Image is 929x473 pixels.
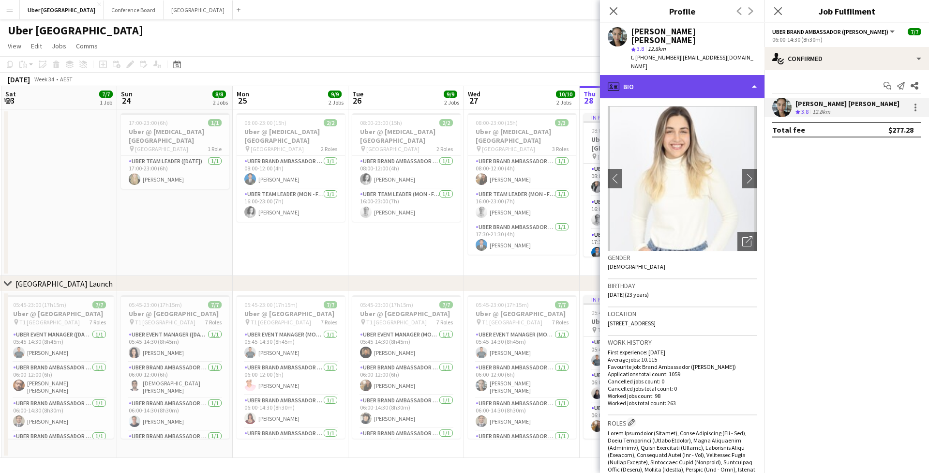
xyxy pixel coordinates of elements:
[5,90,16,98] span: Sat
[20,0,104,19] button: Uber [GEOGRAPHIC_DATA]
[352,127,461,145] h3: Uber @ [MEDICAL_DATA][GEOGRAPHIC_DATA]
[60,76,73,83] div: AEST
[352,295,461,439] app-job-card: 05:45-23:00 (17h15m)7/7Uber @ [GEOGRAPHIC_DATA] T1 [GEOGRAPHIC_DATA]7 RolesUBER Event Manager (Mo...
[584,135,692,153] h3: Uber @ [MEDICAL_DATA][GEOGRAPHIC_DATA]
[27,40,46,52] a: Edit
[646,45,668,52] span: 12.8km
[468,398,576,431] app-card-role: UBER Brand Ambassador ([PERSON_NAME])1/106:00-14:30 (8h30m)[PERSON_NAME]
[444,91,457,98] span: 9/9
[208,145,222,153] span: 1 Role
[608,291,649,298] span: [DATE] (23 years)
[352,156,461,189] app-card-role: UBER Brand Ambassador ([PERSON_NAME])1/108:00-12:00 (4h)[PERSON_NAME]
[468,113,576,255] app-job-card: 08:00-23:00 (15h)3/3Uber @ [MEDICAL_DATA][GEOGRAPHIC_DATA] [GEOGRAPHIC_DATA]3 RolesUBER Brand Amb...
[584,436,692,469] app-card-role: UBER Brand Ambassador ([PERSON_NAME])1/1
[99,91,113,98] span: 7/7
[352,189,461,222] app-card-role: Uber Team Leader (Mon - Fri)1/116:00-23:00 (7h)[PERSON_NAME]
[135,145,188,153] span: [GEOGRAPHIC_DATA]
[468,431,576,464] app-card-role: UBER Brand Ambassador ([PERSON_NAME])1/1
[5,398,114,431] app-card-role: UBER Brand Ambassador ([DATE])1/106:00-14:30 (8h30m)[PERSON_NAME]
[468,295,576,439] app-job-card: 05:45-23:00 (17h15m)7/7Uber @ [GEOGRAPHIC_DATA] T1 [GEOGRAPHIC_DATA]7 RolesUBER Event Manager (Mo...
[352,329,461,362] app-card-role: UBER Event Manager (Mon - Fri)1/105:45-14:30 (8h45m)[PERSON_NAME]
[772,36,921,43] div: 06:00-14:30 (8h30m)
[48,40,70,52] a: Jobs
[555,119,569,126] span: 3/3
[121,113,229,189] div: 17:00-23:00 (6h)1/1Uber @ [MEDICAL_DATA][GEOGRAPHIC_DATA] [GEOGRAPHIC_DATA]1 RoleUber Team Leader...
[321,145,337,153] span: 2 Roles
[251,145,304,153] span: [GEOGRAPHIC_DATA]
[5,295,114,439] app-job-card: 05:45-23:00 (17h15m)7/7Uber @ [GEOGRAPHIC_DATA] T1 [GEOGRAPHIC_DATA]7 RolesUBER Event Manager ([D...
[608,370,757,378] p: Applications total count: 1059
[468,156,576,189] app-card-role: UBER Brand Ambassador ([PERSON_NAME])1/108:00-12:00 (4h)[PERSON_NAME]
[810,108,832,116] div: 12.8km
[237,428,345,461] app-card-role: UBER Brand Ambassador ([PERSON_NAME])1/107:00-13:00 (6h)
[237,309,345,318] h3: Uber @ [GEOGRAPHIC_DATA]
[608,253,757,262] h3: Gender
[121,329,229,362] app-card-role: UBER Event Manager ([DATE])1/105:45-14:30 (8h45m)[PERSON_NAME]
[135,319,195,326] span: T1 [GEOGRAPHIC_DATA]
[476,119,518,126] span: 08:00-23:00 (15h)
[584,197,692,229] app-card-role: Uber Team Leader (Mon - Fri)1/116:00-23:00 (7h)[PERSON_NAME]
[608,338,757,347] h3: Work history
[360,119,402,126] span: 08:00-23:00 (15h)
[213,99,228,106] div: 2 Jobs
[476,301,529,308] span: 05:45-23:00 (17h15m)
[584,295,692,439] div: In progress05:45-23:00 (17h15m)7/7Uber @ [GEOGRAPHIC_DATA] T1 [GEOGRAPHIC_DATA]7 RolesUBER Event ...
[352,428,461,461] app-card-role: UBER Brand Ambassador ([PERSON_NAME])1/107:00-13:00 (6h)
[121,295,229,439] div: 05:45-23:00 (17h15m)7/7Uber @ [GEOGRAPHIC_DATA] T1 [GEOGRAPHIC_DATA]7 RolesUBER Event Manager ([D...
[351,95,363,106] span: 26
[237,295,345,439] div: 05:45-23:00 (17h15m)7/7Uber @ [GEOGRAPHIC_DATA] T1 [GEOGRAPHIC_DATA]7 RolesUBER Event Manager (Mo...
[582,95,596,106] span: 28
[100,99,112,106] div: 1 Job
[591,127,633,134] span: 08:00-23:00 (15h)
[801,108,809,115] span: 3.8
[121,431,229,467] app-card-role: UBER Brand Ambassador ([DATE])1/1
[352,90,363,98] span: Tue
[235,95,249,106] span: 25
[556,91,575,98] span: 10/10
[608,392,757,399] p: Worked jobs count: 98
[237,362,345,395] app-card-role: UBER Brand Ambassador ([PERSON_NAME])1/106:00-12:00 (6h)[PERSON_NAME]
[19,319,80,326] span: T1 [GEOGRAPHIC_DATA]
[237,90,249,98] span: Mon
[205,319,222,326] span: 7 Roles
[329,99,344,106] div: 2 Jobs
[352,113,461,222] app-job-card: 08:00-23:00 (15h)2/2Uber @ [MEDICAL_DATA][GEOGRAPHIC_DATA] [GEOGRAPHIC_DATA]2 RolesUBER Brand Amb...
[352,395,461,428] app-card-role: UBER Brand Ambassador ([PERSON_NAME])1/106:00-14:30 (8h30m)[PERSON_NAME]
[121,127,229,145] h3: Uber @ [MEDICAL_DATA][GEOGRAPHIC_DATA]
[32,76,56,83] span: Week 34
[482,145,535,153] span: [GEOGRAPHIC_DATA]
[5,309,114,318] h3: Uber @ [GEOGRAPHIC_DATA]
[5,329,114,362] app-card-role: UBER Event Manager ([DATE])1/105:45-14:30 (8h45m)[PERSON_NAME]
[90,319,106,326] span: 7 Roles
[584,295,692,303] div: In progress
[637,45,644,52] span: 3.8
[8,75,30,84] div: [DATE]
[591,309,644,316] span: 05:45-23:00 (17h15m)
[120,95,133,106] span: 24
[352,362,461,395] app-card-role: UBER Brand Ambassador ([PERSON_NAME])1/106:00-12:00 (6h)[PERSON_NAME]
[482,319,542,326] span: T1 [GEOGRAPHIC_DATA]
[76,42,98,50] span: Comms
[608,363,757,370] p: Favourite job: Brand Ambassador ([PERSON_NAME])
[5,431,114,464] app-card-role: UBER Brand Ambassador ([DATE])1/1
[72,40,102,52] a: Comms
[608,417,757,427] h3: Roles
[468,90,480,98] span: Wed
[584,90,596,98] span: Thu
[552,319,569,326] span: 7 Roles
[237,113,345,222] app-job-card: 08:00-23:00 (15h)2/2Uber @ [MEDICAL_DATA][GEOGRAPHIC_DATA] [GEOGRAPHIC_DATA]2 RolesUBER Brand Amb...
[237,395,345,428] app-card-role: UBER Brand Ambassador ([PERSON_NAME])1/106:00-14:30 (8h30m)[PERSON_NAME]
[584,337,692,370] app-card-role: UBER Event Manager (Mon - Fri)1/105:45-14:30 (8h45m)[PERSON_NAME]
[584,113,692,257] app-job-card: In progress08:00-23:00 (15h)3/3Uber @ [MEDICAL_DATA][GEOGRAPHIC_DATA] [GEOGRAPHIC_DATA]3 RolesUBE...
[321,319,337,326] span: 7 Roles
[598,326,658,334] span: T1 [GEOGRAPHIC_DATA]
[608,106,757,251] img: Crew avatar or photo
[584,113,692,121] div: In progress
[468,362,576,398] app-card-role: UBER Brand Ambassador ([PERSON_NAME])1/106:00-12:00 (6h)[PERSON_NAME] [PERSON_NAME]
[121,156,229,189] app-card-role: Uber Team Leader ([DATE])1/117:00-23:00 (6h)[PERSON_NAME]
[436,145,453,153] span: 2 Roles
[237,189,345,222] app-card-role: Uber Team Leader (Mon - Fri)1/116:00-23:00 (7h)[PERSON_NAME]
